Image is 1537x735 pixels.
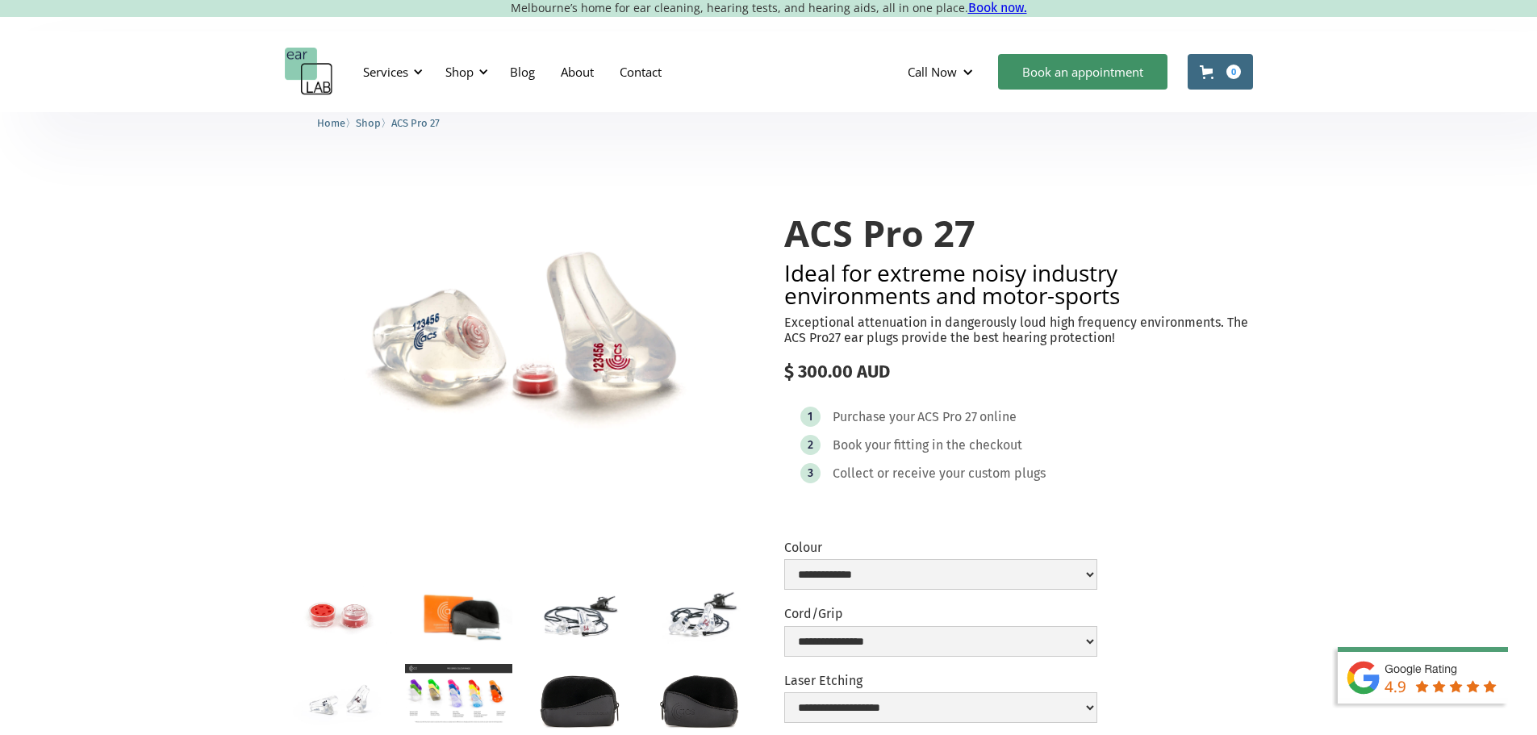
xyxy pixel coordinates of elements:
a: open lightbox [525,664,633,735]
h1: ACS Pro 27 [784,213,1253,253]
div: Shop [445,64,474,80]
div: ACS Pro 27 [917,409,977,425]
div: Shop [436,48,493,96]
a: open lightbox [285,664,392,735]
a: open lightbox [405,579,512,651]
div: 1 [808,411,812,423]
a: Blog [497,48,548,95]
img: ACS Pro 27 [285,181,754,503]
div: Services [363,64,408,80]
div: Services [353,48,428,96]
div: Purchase your [833,409,915,425]
div: Book your fitting in the checkout [833,437,1022,453]
a: Open cart [1188,54,1253,90]
a: open lightbox [285,181,754,503]
span: Home [317,117,345,129]
li: 〉 [356,115,391,132]
label: Laser Etching [784,673,1097,688]
a: About [548,48,607,95]
a: open lightbox [285,579,392,650]
label: Cord/Grip [784,606,1097,621]
a: Contact [607,48,675,95]
div: 2 [808,439,813,451]
span: ACS Pro 27 [391,117,440,129]
div: Call Now [895,48,990,96]
div: 3 [808,467,813,479]
a: open lightbox [645,579,753,650]
a: Shop [356,115,381,130]
div: Collect or receive your custom plugs [833,466,1046,482]
a: open lightbox [525,579,633,650]
label: Colour [784,540,1097,555]
p: Exceptional attenuation in dangerously loud high frequency environments. The ACS Pro27 ear plugs ... [784,315,1253,345]
li: 〉 [317,115,356,132]
a: open lightbox [405,664,512,725]
a: open lightbox [645,664,753,735]
a: home [285,48,333,96]
div: 0 [1226,65,1241,79]
h2: Ideal for extreme noisy industry environments and motor-sports [784,261,1253,307]
div: online [979,409,1017,425]
div: $ 300.00 AUD [784,361,1253,382]
a: ACS Pro 27 [391,115,440,130]
a: Book an appointment [998,54,1167,90]
a: Home [317,115,345,130]
div: Call Now [908,64,957,80]
span: Shop [356,117,381,129]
